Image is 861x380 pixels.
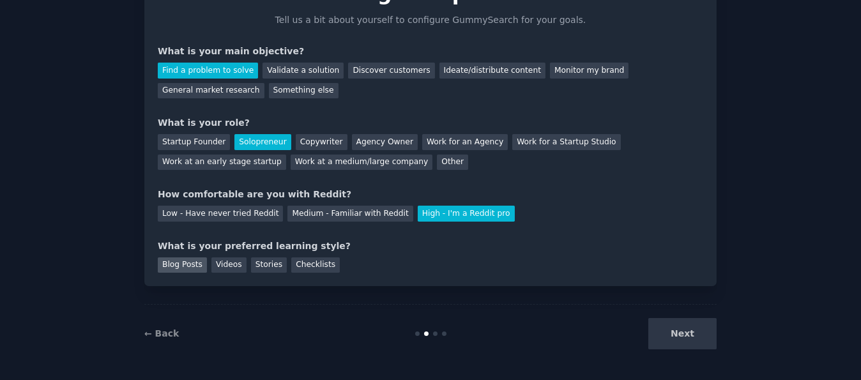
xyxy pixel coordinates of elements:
[158,116,703,130] div: What is your role?
[437,155,468,171] div: Other
[422,134,508,150] div: Work for an Agency
[352,134,418,150] div: Agency Owner
[158,63,258,79] div: Find a problem to solve
[158,188,703,201] div: How comfortable are you with Reddit?
[158,239,703,253] div: What is your preferred learning style?
[512,134,620,150] div: Work for a Startup Studio
[158,206,283,222] div: Low - Have never tried Reddit
[269,83,339,99] div: Something else
[550,63,629,79] div: Monitor my brand
[287,206,413,222] div: Medium - Familiar with Reddit
[158,155,286,171] div: Work at an early stage startup
[158,83,264,99] div: General market research
[158,134,230,150] div: Startup Founder
[439,63,545,79] div: Ideate/distribute content
[291,257,340,273] div: Checklists
[158,257,207,273] div: Blog Posts
[144,328,179,338] a: ← Back
[291,155,432,171] div: Work at a medium/large company
[158,45,703,58] div: What is your main objective?
[270,13,591,27] p: Tell us a bit about yourself to configure GummySearch for your goals.
[211,257,247,273] div: Videos
[296,134,347,150] div: Copywriter
[234,134,291,150] div: Solopreneur
[251,257,287,273] div: Stories
[418,206,515,222] div: High - I'm a Reddit pro
[348,63,434,79] div: Discover customers
[263,63,344,79] div: Validate a solution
